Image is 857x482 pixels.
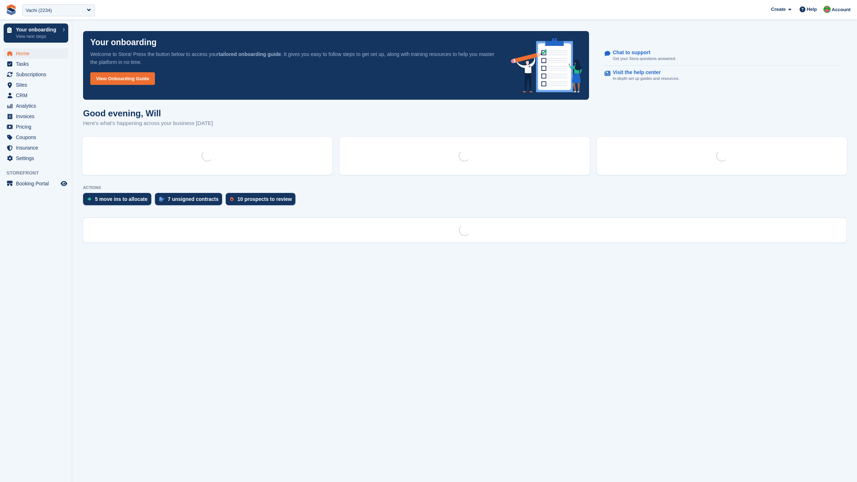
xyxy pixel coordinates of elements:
[230,197,234,201] img: prospect-51fa495bee0391a8d652442698ab0144808aea92771e9ea1ae160a38d050c398.svg
[83,185,846,190] p: ACTIONS
[613,56,676,62] p: Get your Stora questions answered.
[823,6,831,13] img: Will McNeilly
[16,111,59,121] span: Invoices
[511,38,582,92] img: onboarding-info-6c161a55d2c0e0a8cae90662b2fe09162a5109e8cc188191df67fb4f79e88e88.svg
[16,69,59,79] span: Subscriptions
[4,132,68,142] a: menu
[605,46,839,66] a: Chat to support Get your Stora questions answered.
[4,48,68,59] a: menu
[90,72,155,85] a: View Onboarding Guide
[226,193,299,209] a: 10 prospects to review
[16,48,59,59] span: Home
[168,196,219,202] div: 7 unsigned contracts
[83,119,213,128] p: Here's what's happening across your business [DATE]
[218,51,281,57] strong: tailored onboarding guide
[605,66,839,85] a: Visit the help center In-depth set up guides and resources.
[16,33,59,40] p: View next steps
[4,111,68,121] a: menu
[613,76,680,82] p: In-depth set up guides and resources.
[4,101,68,111] a: menu
[16,101,59,111] span: Analytics
[4,122,68,132] a: menu
[6,4,17,15] img: stora-icon-8386f47178a22dfd0bd8f6a31ec36ba5ce8667c1dd55bd0f319d3a0aa187defe.svg
[95,196,148,202] div: 5 move ins to allocate
[83,193,155,209] a: 5 move ins to allocate
[87,197,91,201] img: move_ins_to_allocate_icon-fdf77a2bb77ea45bf5b3d319d69a93e2d87916cf1d5bf7949dd705db3b84f3ca.svg
[159,197,164,201] img: contract_signature_icon-13c848040528278c33f63329250d36e43548de30e8caae1d1a13099fd9432cc5.svg
[90,38,157,47] p: Your onboarding
[16,27,59,32] p: Your onboarding
[4,59,68,69] a: menu
[90,50,499,66] p: Welcome to Stora! Press the button below to access your . It gives you easy to follow steps to ge...
[60,179,68,188] a: Preview store
[4,80,68,90] a: menu
[832,6,850,13] span: Account
[16,153,59,163] span: Settings
[771,6,785,13] span: Create
[26,7,52,14] div: Vachi (2234)
[16,132,59,142] span: Coupons
[807,6,817,13] span: Help
[613,50,670,56] p: Chat to support
[16,80,59,90] span: Sites
[16,90,59,100] span: CRM
[4,23,68,43] a: Your onboarding View next steps
[237,196,292,202] div: 10 prospects to review
[83,108,213,118] h1: Good evening, Will
[16,122,59,132] span: Pricing
[16,143,59,153] span: Insurance
[16,178,59,189] span: Booking Portal
[4,69,68,79] a: menu
[4,143,68,153] a: menu
[4,153,68,163] a: menu
[155,193,226,209] a: 7 unsigned contracts
[613,69,674,76] p: Visit the help center
[7,169,72,177] span: Storefront
[4,90,68,100] a: menu
[16,59,59,69] span: Tasks
[4,178,68,189] a: menu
